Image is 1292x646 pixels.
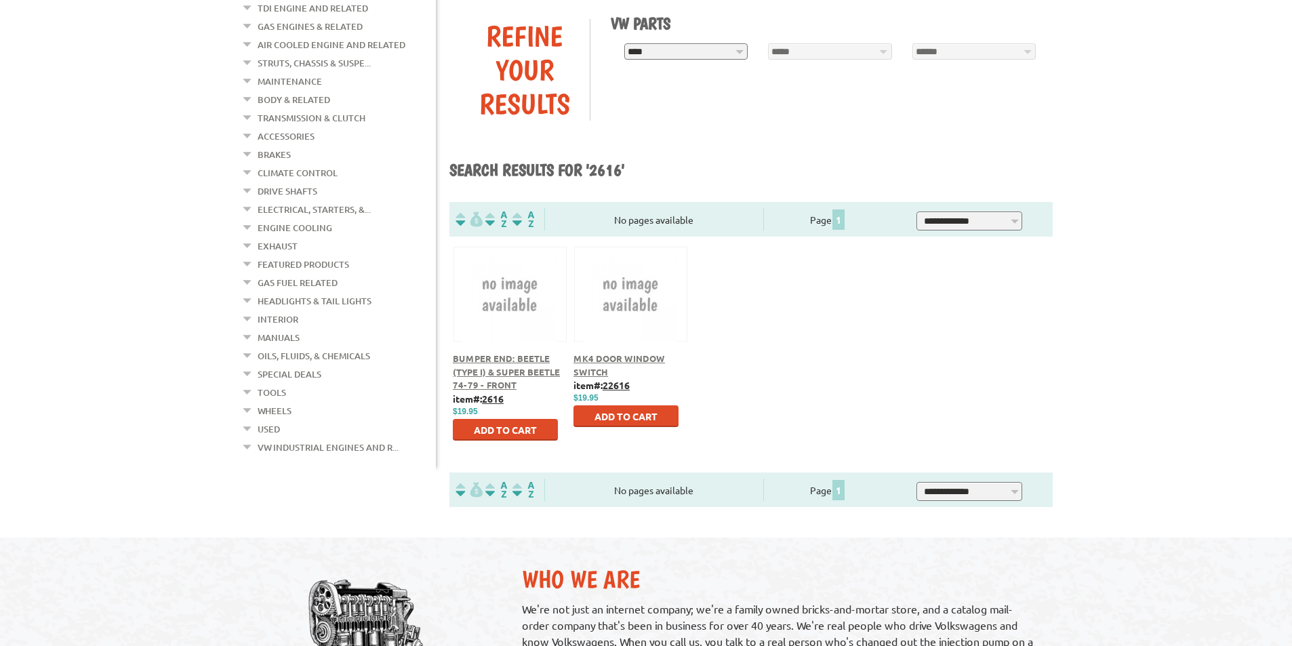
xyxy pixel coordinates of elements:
a: Interior [258,310,298,328]
a: MK4 Door Window Switch [573,352,665,378]
a: Used [258,420,280,438]
u: 2616 [482,392,504,405]
span: Add to Cart [474,424,537,436]
a: Brakes [258,146,291,163]
h2: Who We Are [522,565,1039,594]
a: Electrical, Starters, &... [258,201,371,218]
img: filterpricelow.svg [456,482,483,498]
span: 1 [832,209,845,230]
a: Gas Engines & Related [258,18,363,35]
a: Drive Shafts [258,182,317,200]
a: Air Cooled Engine and Related [258,36,405,54]
a: Tools [258,384,286,401]
img: Sort by Sales Rank [510,211,537,227]
div: Page [763,479,893,501]
a: Special Deals [258,365,321,383]
span: $19.95 [573,393,599,403]
b: item#: [453,392,504,405]
a: Body & Related [258,91,330,108]
a: Bumper End: Beetle (Type I) & Super Beetle 74-79 - Front [453,352,560,390]
u: 22616 [603,379,630,391]
div: No pages available [545,213,763,227]
a: Oils, Fluids, & Chemicals [258,347,370,365]
a: Transmission & Clutch [258,109,365,127]
div: No pages available [545,483,763,498]
a: VW Industrial Engines and R... [258,439,399,456]
img: filterpricelow.svg [456,211,483,227]
span: $19.95 [453,407,478,416]
h1: Search results for '2616' [449,160,1053,182]
b: item#: [573,379,630,391]
a: Wheels [258,402,291,420]
a: Struts, Chassis & Suspe... [258,54,371,72]
button: Add to Cart [573,405,679,427]
a: Engine Cooling [258,219,332,237]
h1: VW Parts [611,14,1043,33]
span: 1 [832,480,845,500]
img: Sort by Headline [483,482,510,498]
a: Accessories [258,127,315,145]
img: Sort by Headline [483,211,510,227]
div: Refine Your Results [460,19,590,121]
a: Headlights & Tail Lights [258,292,371,310]
button: Add to Cart [453,419,558,441]
div: Page [763,208,893,230]
a: Gas Fuel Related [258,274,338,291]
img: Sort by Sales Rank [510,482,537,498]
a: Maintenance [258,73,322,90]
a: Featured Products [258,256,349,273]
span: Add to Cart [594,410,658,422]
a: Climate Control [258,164,338,182]
a: Manuals [258,329,300,346]
a: Exhaust [258,237,298,255]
